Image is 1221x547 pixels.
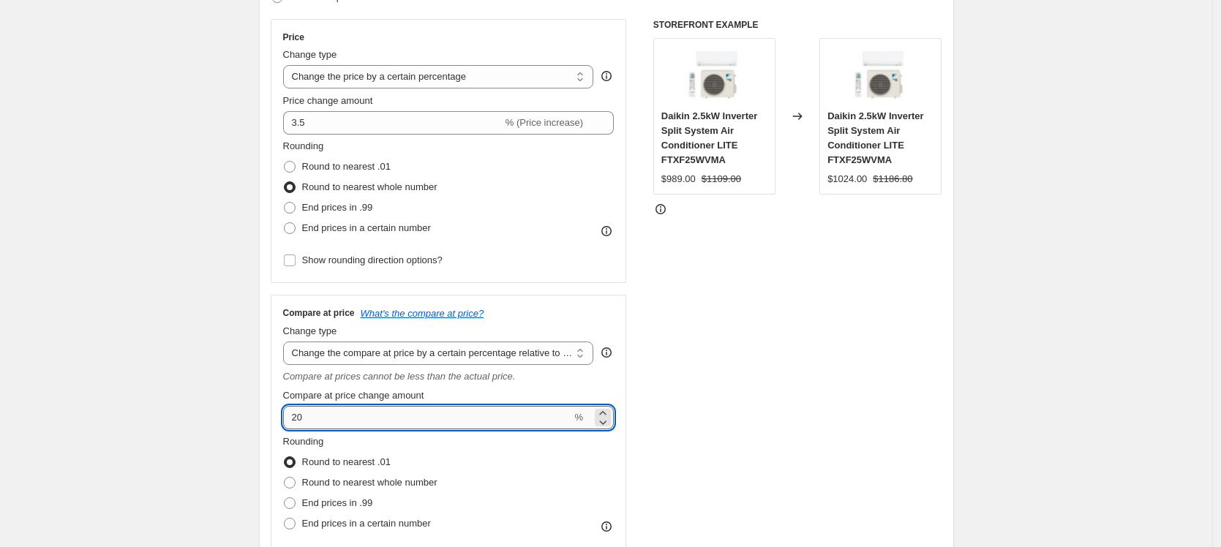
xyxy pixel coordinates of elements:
h3: Price [283,31,304,43]
span: Daikin 2.5kW Inverter Split System Air Conditioner LITE FTXF25WVMA [661,110,758,165]
span: Daikin 2.5kW Inverter Split System Air Conditioner LITE FTXF25WVMA [827,110,924,165]
span: Round to nearest whole number [302,477,437,488]
span: % [574,412,583,423]
span: Compare at price change amount [283,390,424,401]
input: 20 [283,406,572,429]
i: Compare at prices cannot be less than the actual price. [283,371,516,382]
span: Round to nearest .01 [302,161,391,172]
div: $989.00 [661,172,696,186]
span: Change type [283,325,337,336]
button: What's the compare at price? [361,308,484,319]
input: -15 [283,111,503,135]
span: End prices in a certain number [302,222,431,233]
img: Daikin-lite-kit_80x.png [685,46,743,105]
span: Round to nearest whole number [302,181,437,192]
span: Round to nearest .01 [302,456,391,467]
strike: $1109.00 [702,172,741,186]
div: help [599,345,614,360]
img: Daikin-lite-kit_80x.png [852,46,910,105]
span: Show rounding direction options? [302,254,443,265]
span: End prices in .99 [302,497,373,508]
div: $1024.00 [827,172,867,186]
span: Rounding [283,436,324,447]
span: Price change amount [283,95,373,106]
span: End prices in a certain number [302,518,431,529]
span: Rounding [283,140,324,151]
div: help [599,69,614,83]
span: Change type [283,49,337,60]
span: End prices in .99 [302,202,373,213]
strike: $1186.80 [873,172,912,186]
h6: STOREFRONT EXAMPLE [653,19,942,31]
h3: Compare at price [283,307,355,319]
span: % (Price increase) [506,117,583,128]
